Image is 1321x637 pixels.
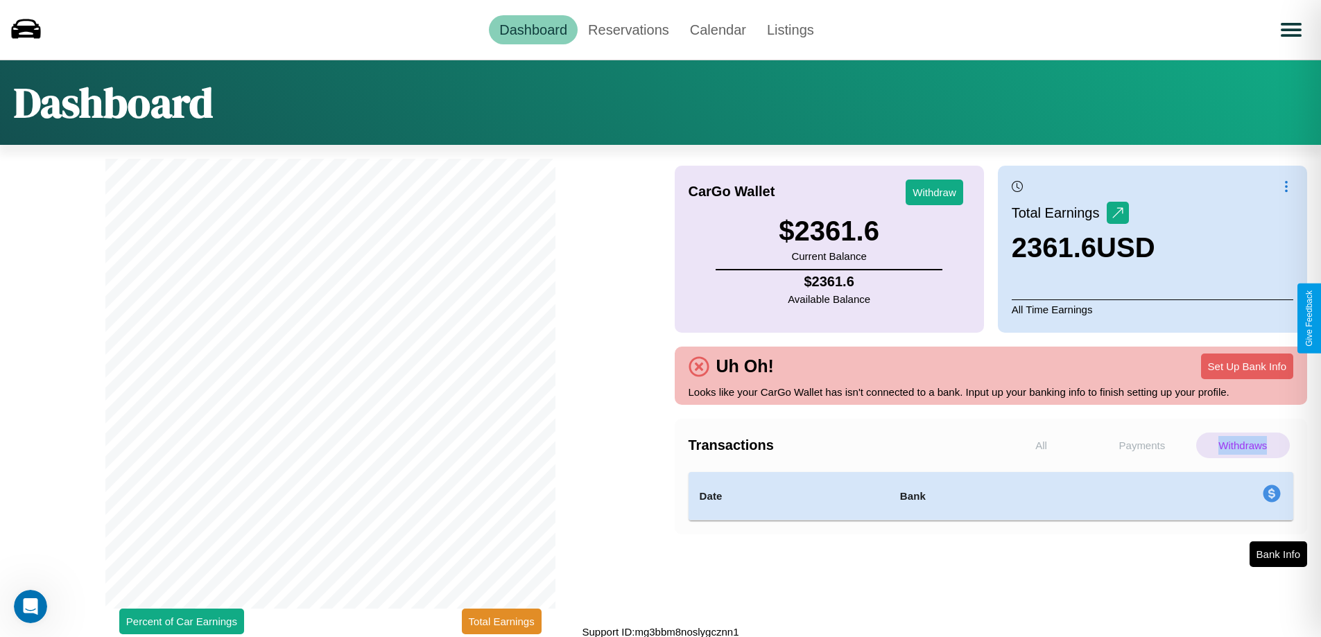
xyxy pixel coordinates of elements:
[1196,433,1290,458] p: Withdraws
[489,15,578,44] a: Dashboard
[462,609,542,634] button: Total Earnings
[1201,354,1293,379] button: Set Up Bank Info
[788,290,870,308] p: Available Balance
[689,383,1294,401] p: Looks like your CarGo Wallet has isn't connected to a bank. Input up your banking info to finish ...
[906,180,963,205] button: Withdraw
[994,433,1088,458] p: All
[900,488,1091,505] h4: Bank
[689,184,775,200] h4: CarGo Wallet
[119,609,244,634] button: Percent of Car Earnings
[14,74,213,131] h1: Dashboard
[709,356,781,376] h4: Uh Oh!
[1012,200,1107,225] p: Total Earnings
[779,216,879,247] h3: $ 2361.6
[700,488,878,505] h4: Date
[1250,541,1307,567] button: Bank Info
[1304,290,1314,347] div: Give Feedback
[779,247,879,265] p: Current Balance
[1012,232,1155,263] h3: 2361.6 USD
[788,274,870,290] h4: $ 2361.6
[1012,299,1293,319] p: All Time Earnings
[1095,433,1189,458] p: Payments
[1272,10,1311,49] button: Open menu
[14,590,47,623] iframe: Intercom live chat
[689,437,991,453] h4: Transactions
[689,472,1294,521] table: simple table
[757,15,824,44] a: Listings
[578,15,680,44] a: Reservations
[680,15,757,44] a: Calendar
